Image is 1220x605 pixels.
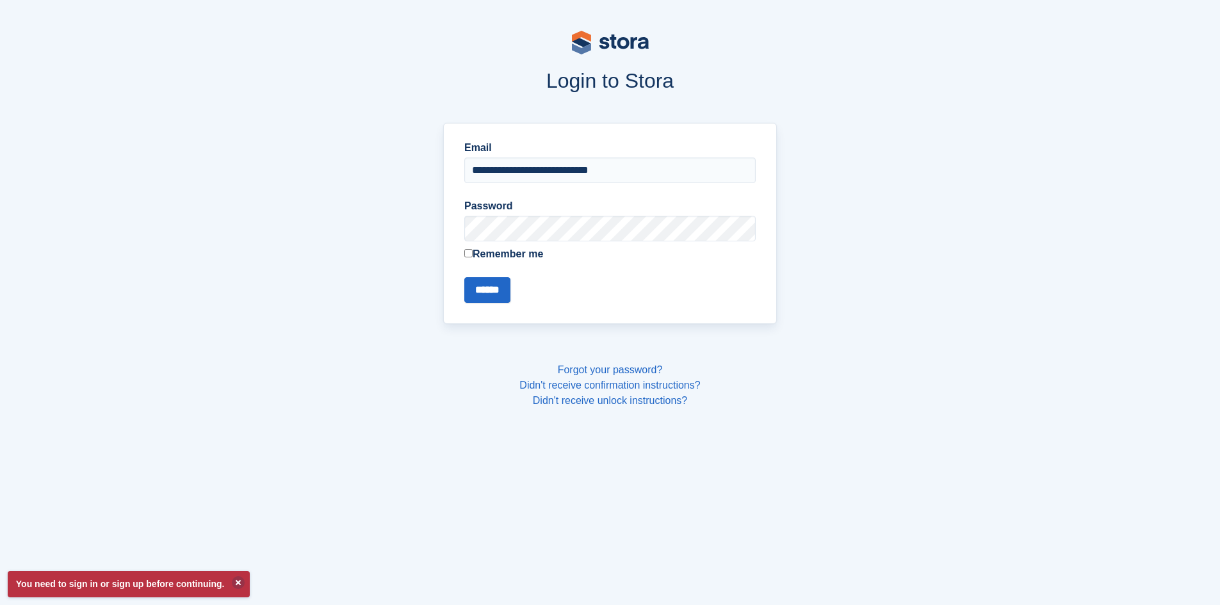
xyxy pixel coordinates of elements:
[464,249,473,257] input: Remember me
[464,140,756,156] label: Email
[464,198,756,214] label: Password
[533,395,687,406] a: Didn't receive unlock instructions?
[464,246,756,262] label: Remember me
[558,364,663,375] a: Forgot your password?
[199,69,1021,92] h1: Login to Stora
[519,380,700,391] a: Didn't receive confirmation instructions?
[572,31,649,54] img: stora-logo-53a41332b3708ae10de48c4981b4e9114cc0af31d8433b30ea865607fb682f29.svg
[8,571,250,597] p: You need to sign in or sign up before continuing.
